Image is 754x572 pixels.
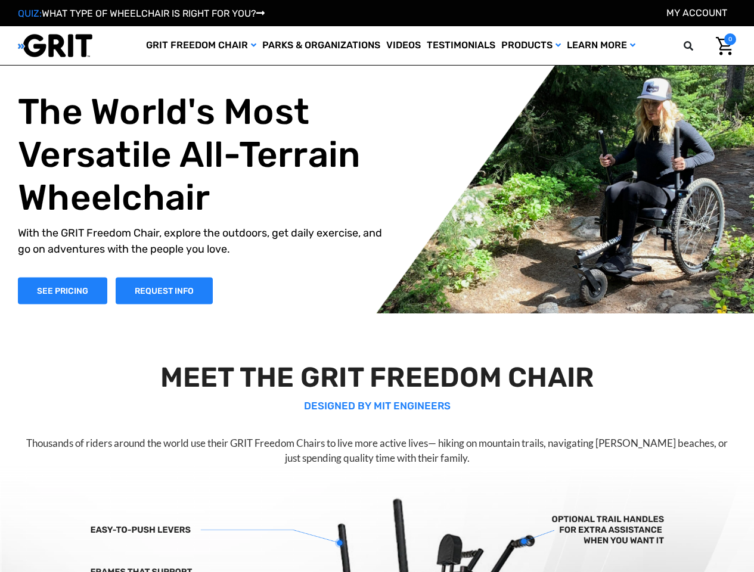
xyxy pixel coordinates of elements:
[259,26,383,65] a: Parks & Organizations
[18,33,92,58] img: GRIT All-Terrain Wheelchair and Mobility Equipment
[564,26,638,65] a: Learn More
[143,26,259,65] a: GRIT Freedom Chair
[666,7,727,18] a: Account
[18,225,386,257] p: With the GRIT Freedom Chair, explore the outdoors, get daily exercise, and go on adventures with ...
[724,33,736,45] span: 0
[19,436,736,466] p: Thousands of riders around the world use their GRIT Freedom Chairs to live more active lives— hik...
[18,8,42,19] span: QUIZ:
[19,361,736,394] h2: MEET THE GRIT FREEDOM CHAIR
[18,277,107,304] a: Shop Now
[116,277,213,304] a: Slide number 1, Request Information
[707,33,736,58] a: Cart with 0 items
[716,37,733,55] img: Cart
[424,26,498,65] a: Testimonials
[689,33,707,58] input: Search
[498,26,564,65] a: Products
[18,8,265,19] a: QUIZ:WHAT TYPE OF WHEELCHAIR IS RIGHT FOR YOU?
[383,26,424,65] a: Videos
[18,90,386,219] h1: The World's Most Versatile All-Terrain Wheelchair
[19,399,736,414] p: DESIGNED BY MIT ENGINEERS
